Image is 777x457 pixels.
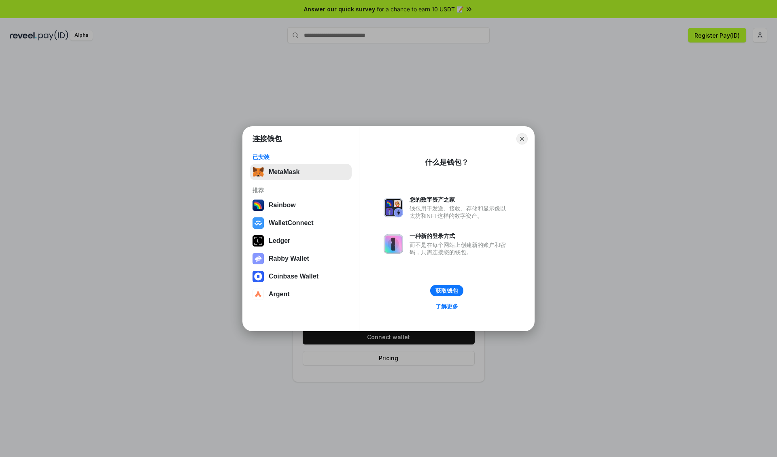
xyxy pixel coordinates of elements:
[269,291,290,298] div: Argent
[410,232,510,240] div: 一种新的登录方式
[250,197,352,213] button: Rainbow
[250,286,352,302] button: Argent
[516,133,528,145] button: Close
[250,268,352,285] button: Coinbase Wallet
[253,166,264,178] img: svg+xml,%3Csvg%20fill%3D%22none%22%20height%3D%2233%22%20viewBox%3D%220%200%2035%2033%22%20width%...
[253,253,264,264] img: svg+xml,%3Csvg%20xmlns%3D%22http%3A%2F%2Fwww.w3.org%2F2000%2Fsvg%22%20fill%3D%22none%22%20viewBox...
[431,301,463,312] a: 了解更多
[435,287,458,294] div: 获取钱包
[410,196,510,203] div: 您的数字资产之家
[253,153,349,161] div: 已安装
[250,215,352,231] button: WalletConnect
[253,200,264,211] img: svg+xml,%3Csvg%20width%3D%22120%22%20height%3D%22120%22%20viewBox%3D%220%200%20120%20120%22%20fil...
[253,271,264,282] img: svg+xml,%3Csvg%20width%3D%2228%22%20height%3D%2228%22%20viewBox%3D%220%200%2028%2028%22%20fill%3D...
[253,217,264,229] img: svg+xml,%3Csvg%20width%3D%2228%22%20height%3D%2228%22%20viewBox%3D%220%200%2028%2028%22%20fill%3D...
[384,198,403,217] img: svg+xml,%3Csvg%20xmlns%3D%22http%3A%2F%2Fwww.w3.org%2F2000%2Fsvg%22%20fill%3D%22none%22%20viewBox...
[269,237,290,244] div: Ledger
[384,234,403,254] img: svg+xml,%3Csvg%20xmlns%3D%22http%3A%2F%2Fwww.w3.org%2F2000%2Fsvg%22%20fill%3D%22none%22%20viewBox...
[250,164,352,180] button: MetaMask
[269,219,314,227] div: WalletConnect
[269,168,299,176] div: MetaMask
[253,187,349,194] div: 推荐
[250,251,352,267] button: Rabby Wallet
[253,289,264,300] img: svg+xml,%3Csvg%20width%3D%2228%22%20height%3D%2228%22%20viewBox%3D%220%200%2028%2028%22%20fill%3D...
[410,205,510,219] div: 钱包用于发送、接收、存储和显示像以太坊和NFT这样的数字资产。
[269,202,296,209] div: Rainbow
[425,157,469,167] div: 什么是钱包？
[253,134,282,144] h1: 连接钱包
[269,273,318,280] div: Coinbase Wallet
[410,241,510,256] div: 而不是在每个网站上创建新的账户和密码，只需连接您的钱包。
[253,235,264,247] img: svg+xml,%3Csvg%20xmlns%3D%22http%3A%2F%2Fwww.w3.org%2F2000%2Fsvg%22%20width%3D%2228%22%20height%3...
[269,255,309,262] div: Rabby Wallet
[430,285,463,296] button: 获取钱包
[435,303,458,310] div: 了解更多
[250,233,352,249] button: Ledger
